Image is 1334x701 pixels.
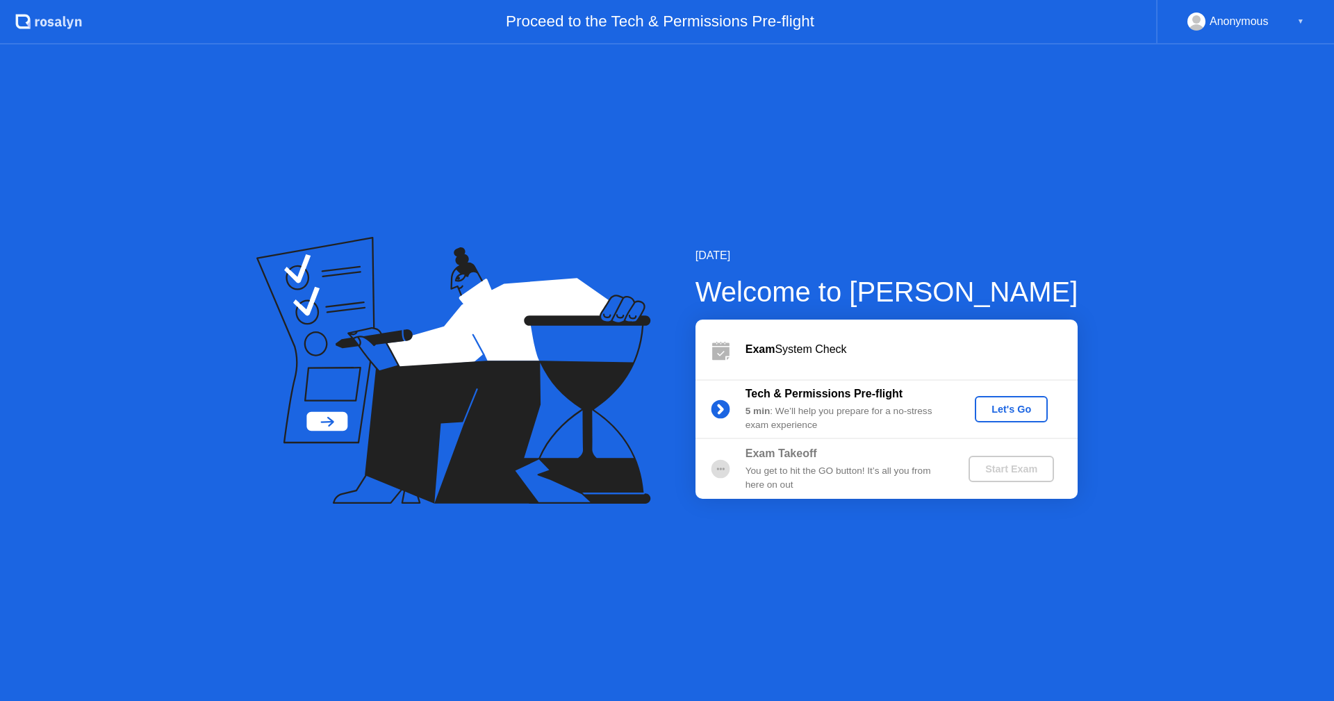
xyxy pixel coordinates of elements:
div: Anonymous [1210,13,1269,31]
div: Let's Go [980,404,1042,415]
div: You get to hit the GO button! It’s all you from here on out [746,464,946,493]
button: Start Exam [969,456,1054,482]
div: [DATE] [695,247,1078,264]
div: System Check [746,341,1078,358]
div: : We’ll help you prepare for a no-stress exam experience [746,404,946,433]
b: Exam [746,343,775,355]
b: Exam Takeoff [746,447,817,459]
div: Welcome to [PERSON_NAME] [695,271,1078,313]
button: Let's Go [975,396,1048,422]
b: 5 min [746,406,771,416]
b: Tech & Permissions Pre-flight [746,388,903,399]
div: ▼ [1297,13,1304,31]
div: Start Exam [974,463,1048,475]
